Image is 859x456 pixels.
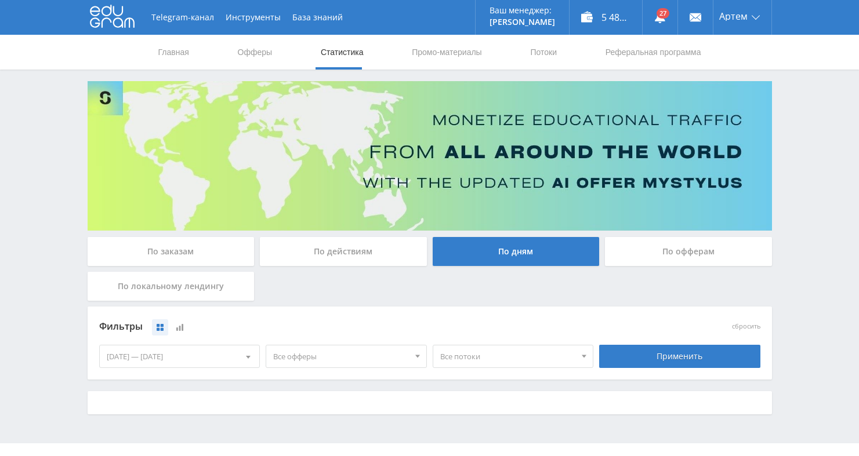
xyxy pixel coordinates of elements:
div: По локальному лендингу [88,272,255,301]
span: Все офферы [273,345,409,367]
a: Потоки [529,35,558,70]
div: [DATE] — [DATE] [100,345,260,367]
p: [PERSON_NAME] [490,17,555,27]
img: Banner [88,81,772,231]
div: Применить [599,345,760,368]
div: По дням [433,237,600,266]
a: Промо-материалы [411,35,483,70]
span: Все потоки [440,345,576,367]
a: Статистика [320,35,365,70]
div: По действиям [260,237,427,266]
button: сбросить [732,323,760,330]
a: Главная [157,35,190,70]
a: Реферальная программа [604,35,702,70]
div: По офферам [605,237,772,266]
div: Фильтры [99,318,594,335]
a: Офферы [237,35,274,70]
div: По заказам [88,237,255,266]
span: Артем [719,12,748,21]
p: Ваш менеджер: [490,6,555,15]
